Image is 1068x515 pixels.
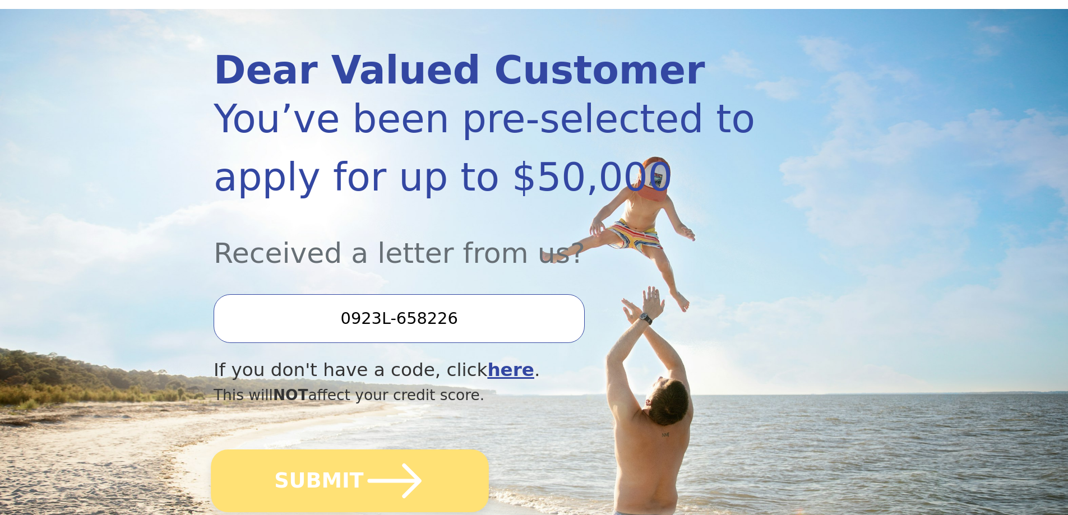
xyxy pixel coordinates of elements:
div: You’ve been pre-selected to apply for up to $50,000 [214,90,759,206]
div: Dear Valued Customer [214,51,759,90]
a: here [487,359,534,381]
div: This will affect your credit score. [214,384,759,406]
span: NOT [273,386,308,403]
div: Received a letter from us? [214,206,759,274]
button: SUBMIT [211,449,489,512]
div: If you don't have a code, click . [214,356,759,384]
input: Enter your Offer Code: [214,294,585,342]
